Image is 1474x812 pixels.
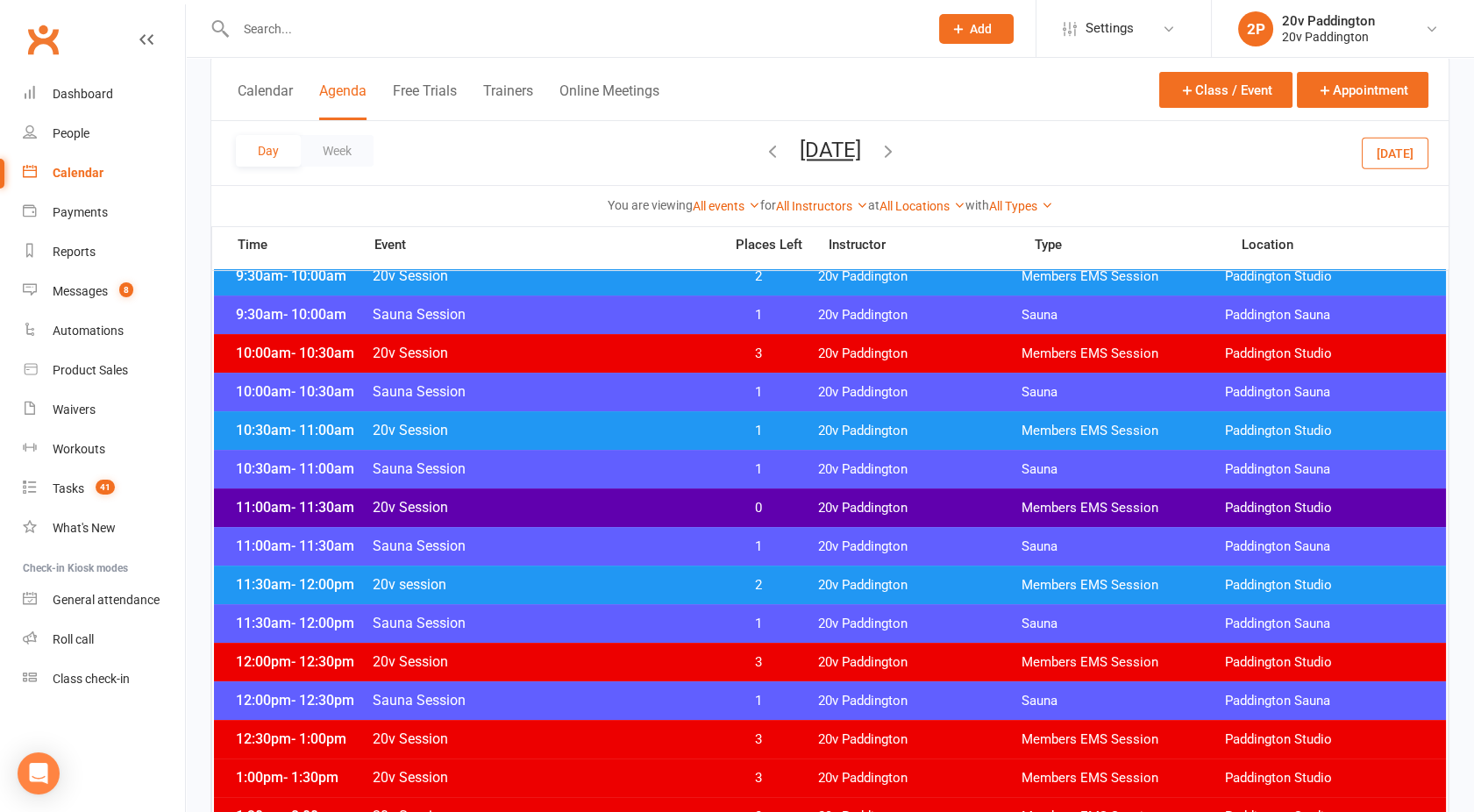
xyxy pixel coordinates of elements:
[23,430,185,469] a: Workouts
[1022,538,1225,555] span: Sauna
[372,306,713,323] span: Sauna Session
[1242,239,1449,252] span: Location
[1225,461,1428,478] span: Paddington Sauna
[301,135,374,167] button: Week
[231,460,372,477] span: 10:30am
[818,616,1022,632] span: 20v Paddington
[291,422,354,438] span: - 11:00am
[1022,693,1225,709] span: Sauna
[1022,345,1225,362] span: Members EMS Session
[372,615,713,631] span: Sauna Session
[1225,770,1428,787] span: Paddington Studio
[879,199,965,213] a: All Locations
[1022,423,1225,439] span: Members EMS Session
[1225,384,1428,401] span: Paddington Sauna
[1362,137,1428,168] button: [DATE]
[233,237,374,258] span: Time
[291,538,354,554] span: - 11:30am
[291,653,354,670] span: - 12:30pm
[283,769,338,786] span: - 1:30pm
[1159,72,1292,108] button: Class / Event
[53,632,94,646] div: Roll call
[1225,423,1428,439] span: Paddington Studio
[1022,654,1225,671] span: Members EMS Session
[23,659,185,699] a: Class kiosk mode
[231,730,372,747] span: 12:30pm
[1225,654,1428,671] span: Paddington Studio
[1035,239,1242,252] span: Type
[713,423,805,439] span: 1
[231,499,372,516] span: 11:00am
[713,731,805,748] span: 3
[760,198,776,212] strong: for
[372,538,713,554] span: Sauna Session
[53,205,108,219] div: Payments
[283,267,346,284] span: - 10:00am
[776,199,868,213] a: All Instructors
[53,672,130,686] div: Class check-in
[291,383,354,400] span: - 10:30am
[231,345,372,361] span: 10:00am
[291,345,354,361] span: - 10:30am
[559,82,659,120] button: Online Meetings
[1086,9,1134,48] span: Settings
[1225,268,1428,285] span: Paddington Studio
[1225,500,1428,516] span: Paddington Studio
[291,576,354,593] span: - 12:00pm
[231,615,372,631] span: 11:30am
[818,461,1022,478] span: 20v Paddington
[23,509,185,548] a: What's New
[23,75,185,114] a: Dashboard
[1225,345,1428,362] span: Paddington Studio
[231,17,916,41] input: Search...
[53,363,128,377] div: Product Sales
[713,770,805,787] span: 3
[1022,616,1225,632] span: Sauna
[939,14,1014,44] button: Add
[1022,268,1225,285] span: Members EMS Session
[818,307,1022,324] span: 20v Paddington
[713,500,805,516] span: 0
[291,499,354,516] span: - 11:30am
[238,82,293,120] button: Calendar
[53,402,96,417] div: Waivers
[53,442,105,456] div: Workouts
[818,345,1022,362] span: 20v Paddington
[372,692,713,709] span: Sauna Session
[231,653,372,670] span: 12:00pm
[989,199,1053,213] a: All Types
[231,538,372,554] span: 11:00am
[829,239,1036,252] span: Instructor
[319,82,367,120] button: Agenda
[970,22,992,36] span: Add
[372,422,713,438] span: 20v Session
[1225,577,1428,594] span: Paddington Studio
[23,153,185,193] a: Calendar
[23,311,185,351] a: Automations
[818,577,1022,594] span: 20v Paddington
[393,82,457,120] button: Free Trials
[1022,307,1225,324] span: Sauna
[231,576,372,593] span: 11:30am
[23,351,185,390] a: Product Sales
[818,538,1022,555] span: 20v Paddington
[1225,731,1428,748] span: Paddington Studio
[713,577,805,594] span: 2
[291,460,354,477] span: - 11:00am
[23,193,185,232] a: Payments
[483,82,533,120] button: Trainers
[96,480,115,495] span: 41
[818,500,1022,516] span: 20v Paddington
[713,268,805,285] span: 2
[119,282,133,297] span: 8
[231,692,372,709] span: 12:00pm
[372,499,713,516] span: 20v Session
[713,345,805,362] span: 3
[1022,461,1225,478] span: Sauna
[1225,616,1428,632] span: Paddington Sauna
[713,461,805,478] span: 1
[23,581,185,620] a: General attendance kiosk mode
[713,538,805,555] span: 1
[693,199,760,213] a: All events
[713,693,805,709] span: 1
